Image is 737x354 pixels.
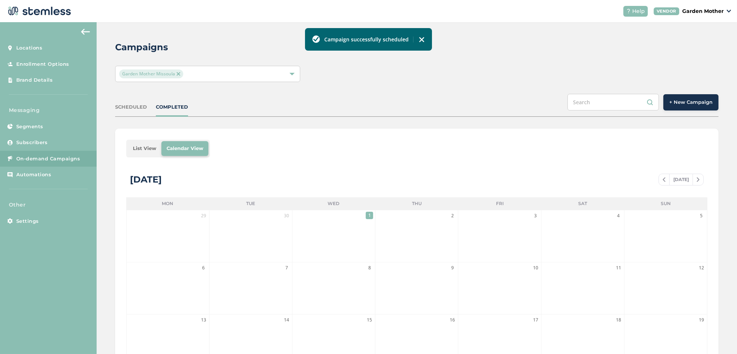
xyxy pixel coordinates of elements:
span: 3 [532,212,539,219]
span: 19 [698,316,705,324]
li: Sat [541,197,624,210]
img: logo-dark-0685b13c.svg [6,4,71,18]
span: 4 [615,212,622,219]
div: [DATE] [130,173,162,186]
span: Automations [16,171,51,178]
li: Wed [292,197,375,210]
span: 6 [200,264,207,272]
span: 12 [698,264,705,272]
img: icon_down-arrow-small-66adaf34.svg [727,10,731,13]
li: Fri [458,197,541,210]
img: icon-toast-success-78f41570.svg [312,35,320,43]
div: SCHEDULED [115,103,147,111]
span: 11 [615,264,622,272]
span: 29 [200,212,207,219]
span: Subscribers [16,139,48,146]
h2: Campaigns [115,41,168,54]
span: 8 [366,264,373,272]
span: 14 [283,316,290,324]
iframe: Chat Widget [700,319,737,354]
span: 5 [698,212,705,219]
span: Segments [16,123,43,130]
span: Garden Mother Missoula [119,69,183,78]
span: [DATE] [669,174,693,185]
li: Tue [209,197,292,210]
span: 9 [449,264,456,272]
li: List View [128,141,161,156]
img: icon-close-accent-8a337256.svg [177,72,180,76]
span: Locations [16,44,43,52]
span: Help [632,7,645,15]
span: 7 [283,264,290,272]
span: 17 [532,316,539,324]
span: Brand Details [16,76,53,84]
span: 16 [449,316,456,324]
img: icon-toast-close-54bf22bf.svg [419,37,425,42]
img: icon-chevron-right-bae969c5.svg [697,177,700,182]
button: + New Campaign [663,94,718,110]
label: Campaign successfully scheduled [324,35,409,43]
p: Garden Mother [682,7,724,15]
div: VENDOR [654,7,679,15]
span: + New Campaign [669,99,713,106]
span: 30 [283,212,290,219]
img: icon-arrow-back-accent-c549486e.svg [81,29,90,35]
li: Calendar View [161,141,208,156]
div: COMPLETED [156,103,188,111]
span: 18 [615,316,622,324]
span: On-demand Campaigns [16,155,80,163]
span: Settings [16,218,39,225]
li: Sun [624,197,707,210]
span: 1 [366,212,373,219]
li: Mon [126,197,209,210]
span: 10 [532,264,539,272]
img: icon-help-white-03924b79.svg [626,9,631,13]
span: 15 [366,316,373,324]
span: 13 [200,316,207,324]
span: 2 [449,212,456,219]
img: icon-chevron-left-b8c47ebb.svg [663,177,666,182]
li: Thu [375,197,458,210]
span: Enrollment Options [16,61,69,68]
input: Search [567,94,659,110]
